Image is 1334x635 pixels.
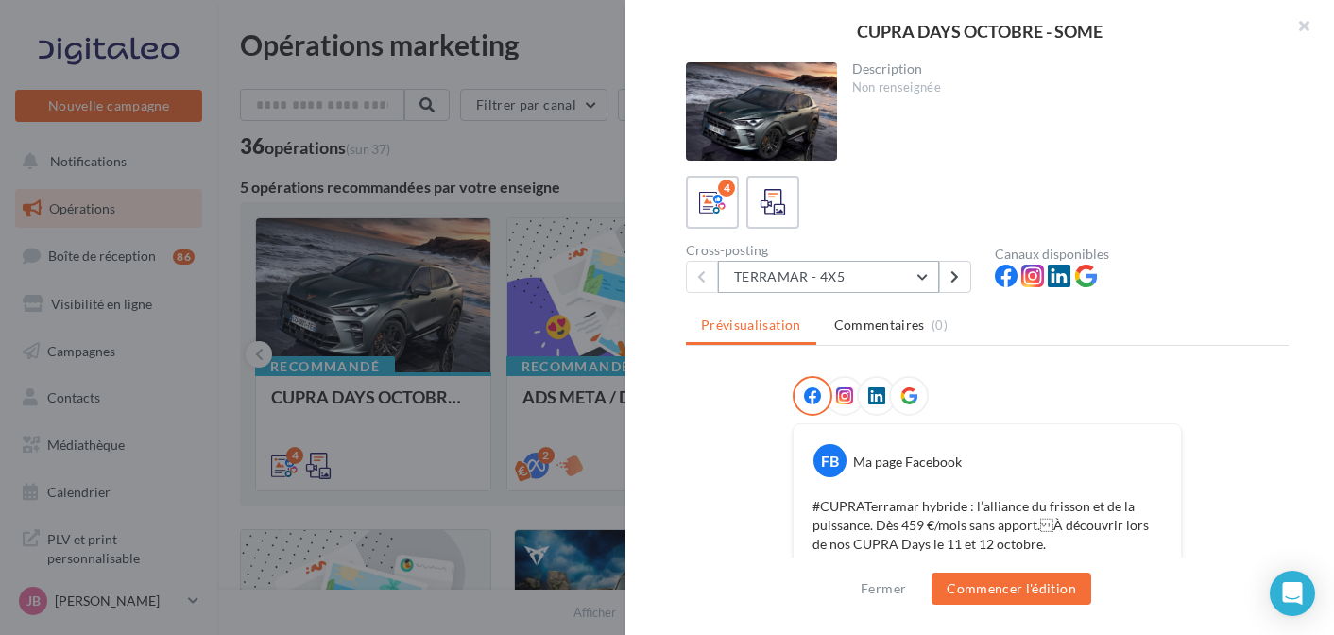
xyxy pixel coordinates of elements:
div: Canaux disponibles [995,248,1289,261]
div: CUPRA DAYS OCTOBRE - SOME [656,23,1304,40]
div: Description [852,62,1274,76]
div: Non renseignée [852,79,1274,96]
div: 4 [718,180,735,197]
div: Open Intercom Messenger [1270,571,1315,616]
span: (0) [932,317,948,333]
span: Commentaires [834,316,925,335]
button: TERRAMAR - 4X5 [718,261,939,293]
div: Ma page Facebook [853,453,962,472]
div: FB [813,444,847,477]
button: Fermer [853,577,914,600]
div: Cross-posting [686,244,980,257]
p: #CUPRATerramar hybride : l’alliance du frisson et de la puissance. Dès 459 €/mois sans apport. À ... [812,497,1162,554]
button: Commencer l'édition [932,573,1091,605]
